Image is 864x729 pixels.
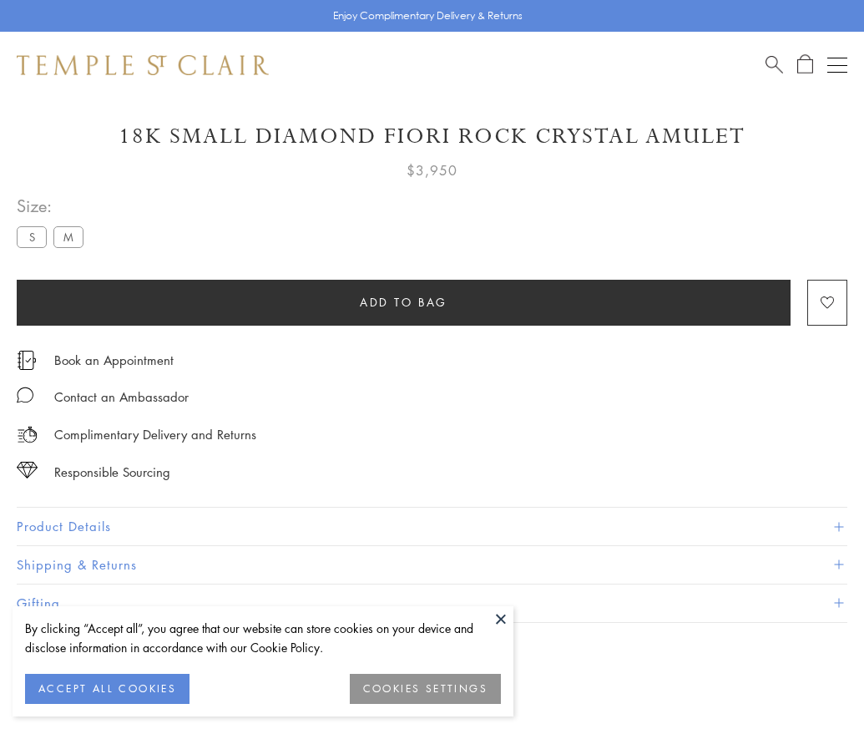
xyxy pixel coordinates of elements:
label: S [17,226,47,247]
div: By clicking “Accept all”, you agree that our website can store cookies on your device and disclos... [25,619,501,657]
button: Add to bag [17,280,791,326]
span: Add to bag [360,293,447,311]
h1: 18K Small Diamond Fiori Rock Crystal Amulet [17,122,847,151]
p: Enjoy Complimentary Delivery & Returns [333,8,523,24]
button: Open navigation [827,55,847,75]
button: ACCEPT ALL COOKIES [25,674,189,704]
button: COOKIES SETTINGS [350,674,501,704]
p: Complimentary Delivery and Returns [54,424,256,445]
button: Product Details [17,508,847,545]
div: Responsible Sourcing [54,462,170,483]
div: Contact an Ambassador [54,387,189,408]
img: Temple St. Clair [17,55,269,75]
img: icon_sourcing.svg [17,462,38,478]
button: Gifting [17,585,847,622]
span: Size: [17,192,90,220]
span: $3,950 [407,159,457,181]
button: Shipping & Returns [17,546,847,584]
label: M [53,226,83,247]
a: Open Shopping Bag [797,54,813,75]
img: icon_appointment.svg [17,351,37,370]
a: Book an Appointment [54,351,174,369]
img: icon_delivery.svg [17,424,38,445]
img: MessageIcon-01_2.svg [17,387,33,403]
a: Search [765,54,783,75]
